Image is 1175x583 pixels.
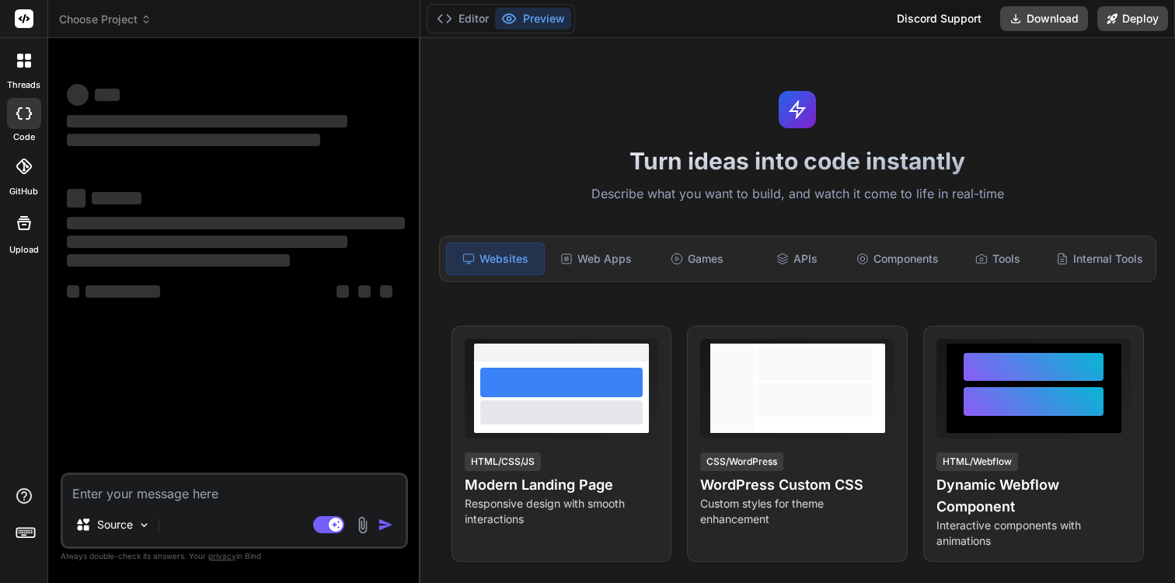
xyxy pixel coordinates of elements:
p: Interactive components with animations [936,518,1131,549]
span: ‌ [67,285,79,298]
span: ‌ [67,254,290,267]
button: Editor [431,8,495,30]
h4: Modern Landing Page [465,474,659,496]
span: ‌ [67,134,320,146]
div: CSS/WordPress [700,452,783,471]
img: icon [378,517,393,532]
label: GitHub [9,185,38,198]
span: ‌ [380,285,392,298]
div: Components [849,243,947,275]
button: Preview [495,8,571,30]
span: privacy [208,551,236,560]
h4: Dynamic Webflow Component [936,474,1131,518]
div: Web Apps [548,243,645,275]
div: Internal Tools [1050,243,1149,275]
label: threads [7,79,40,92]
div: Websites [446,243,545,275]
span: Choose Project [59,12,152,27]
button: Download [1000,6,1088,31]
span: ‌ [67,189,85,208]
label: code [13,131,35,144]
p: Always double-check its answers. Your in Bind [61,549,408,564]
div: Tools [950,243,1047,275]
span: ‌ [358,285,371,298]
img: attachment [354,516,371,534]
img: Pick Models [138,518,151,532]
span: ‌ [336,285,349,298]
span: ‌ [92,192,141,204]
span: ‌ [85,285,160,298]
h4: WordPress Custom CSS [700,474,894,496]
div: Discord Support [887,6,991,31]
p: Custom styles for theme enhancement [700,496,894,527]
div: Games [648,243,745,275]
label: Upload [9,243,39,257]
span: ‌ [67,236,347,248]
div: APIs [748,243,846,275]
p: Describe what you want to build, and watch it come to life in real-time [430,184,1166,204]
span: ‌ [67,217,405,229]
div: HTML/CSS/JS [465,452,541,471]
button: Deploy [1097,6,1168,31]
p: Responsive design with smooth interactions [465,496,659,527]
div: HTML/Webflow [936,452,1018,471]
span: ‌ [67,115,347,127]
span: ‌ [67,84,89,106]
h1: Turn ideas into code instantly [430,147,1166,175]
span: ‌ [95,89,120,101]
p: Source [97,517,133,532]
